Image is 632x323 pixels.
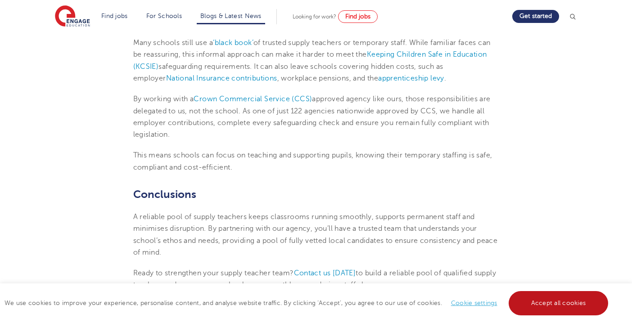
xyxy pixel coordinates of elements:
img: Engage Education [55,5,90,28]
span: A reliable pool of supply teachers keeps classrooms running smoothly, supports permanent staff an... [133,213,498,256]
span: We use cookies to improve your experience, personalise content, and analyse website traffic. By c... [5,300,610,306]
span: , workplace pensions, and the [277,74,379,82]
span: approved agency like ours, those responsibilities are delegated to us, not the school. As one of ... [133,95,491,139]
span: of trusted supply teachers or temporary staff. While familiar faces can be reassuring, this infor... [133,39,491,58]
span: Many schools still use a [133,39,213,47]
a: Cookie settings [451,300,497,306]
a: Get started [512,10,559,23]
a: Contact us [DATE] [294,269,356,277]
span: Ready to strengthen your supply teacher team? [133,269,294,277]
span: By working with a [133,95,194,103]
a: Keeping Children Safe in Education (KCSIE) [133,50,487,70]
span: . [444,74,446,82]
a: National Insurance contributions [166,74,277,82]
a: apprenticeship levy [378,74,444,82]
a: ‘black book’ [213,39,253,47]
a: Find jobs [101,13,128,19]
a: Accept all cookies [509,291,609,315]
a: For Schools [146,13,182,19]
span: This means schools can focus on teaching and supporting pupils, knowing their temporary staffing ... [133,151,492,171]
span: Find jobs [345,13,370,20]
span: safeguarding requirements. It can also leave schools covering hidden costs, such as employer [133,63,443,82]
span: Looking for work? [293,13,336,20]
a: Blogs & Latest News [200,13,262,19]
a: Crown Commercial Service (CCS) [194,95,312,103]
a: Find jobs [338,10,378,23]
b: Conclusions [133,188,196,201]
